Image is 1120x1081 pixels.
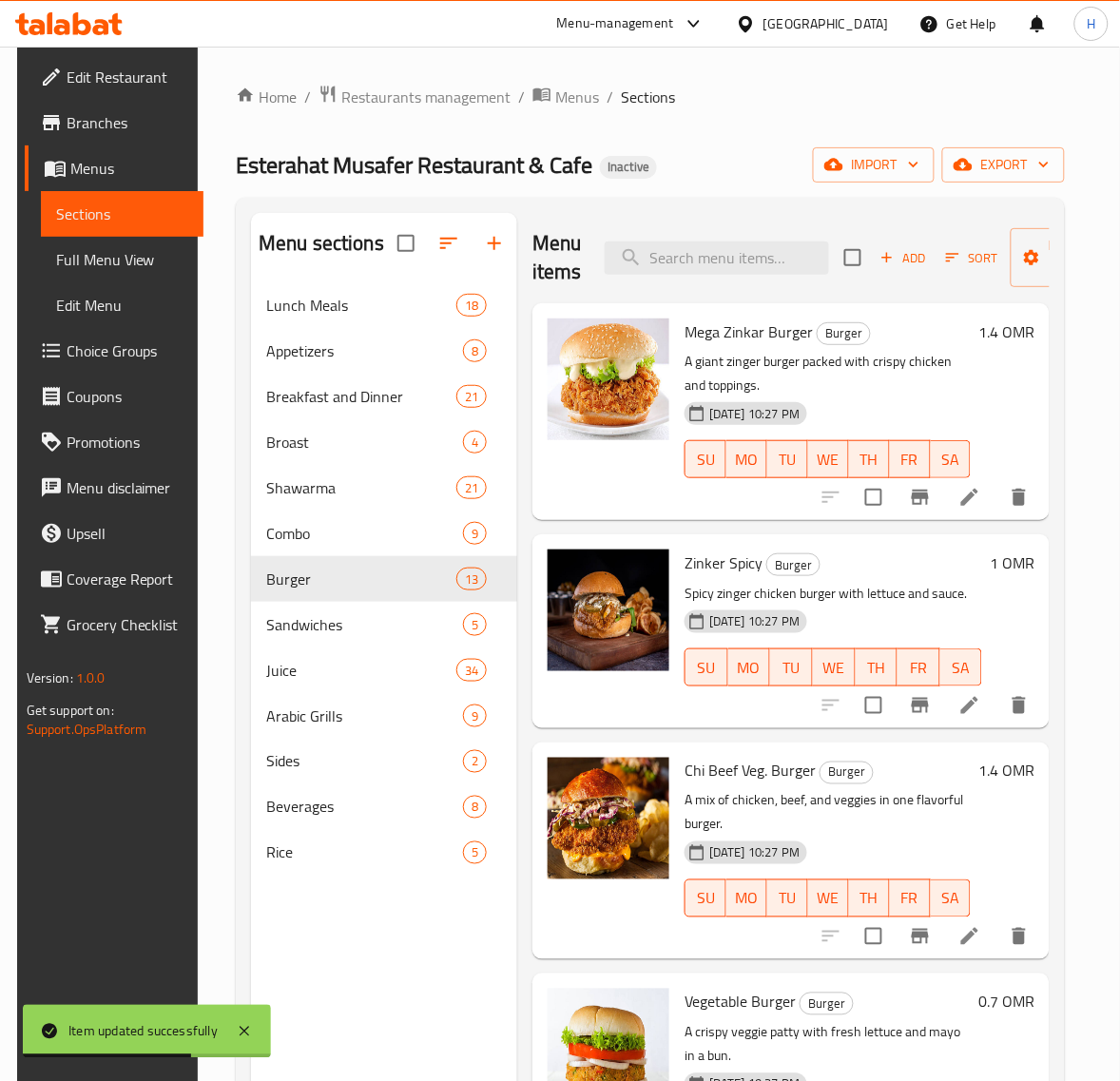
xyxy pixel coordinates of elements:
[266,568,456,590] div: Burger
[775,446,801,473] span: TU
[685,988,796,1016] span: Vegetable Burger
[456,294,487,317] div: items
[25,556,204,602] a: Coverage Report
[849,879,890,917] button: TH
[978,319,1034,345] h6: 1.4 OMR
[67,476,189,499] span: Menu disclaimer
[67,339,189,362] span: Choice Groups
[456,568,487,590] div: items
[685,318,813,346] span: Mega Zinkar Burger
[472,221,517,266] button: Add section
[940,648,983,686] button: SA
[27,666,73,690] span: Version:
[41,191,204,237] a: Sections
[251,784,517,830] div: Beverages8
[726,879,767,917] button: MO
[557,12,674,35] div: Menu-management
[621,86,675,108] span: Sections
[463,796,487,819] div: items
[463,750,487,773] div: items
[464,844,486,862] span: 5
[821,654,848,682] span: WE
[251,419,517,465] div: Broast4
[898,885,923,913] span: FR
[978,758,1034,784] h6: 1.4 OMR
[319,85,511,109] a: Restaurants management
[548,758,669,879] img: Chi Beef Veg. Burger
[41,282,204,328] a: Edit Menu
[817,322,871,345] div: Burger
[685,1021,971,1069] p: A crispy veggie patty with fresh lettuce and mayo in a bun.
[25,511,204,556] a: Upsell
[833,238,873,278] span: Select section
[685,350,971,397] p: A giant zinger burger packed with crispy chicken and toppings.
[946,247,998,269] span: Sort
[685,582,982,606] p: Spicy zinger chicken burger with lettuce and sauce.
[236,144,592,186] span: Esterahat Musafer Restaurant & Cafe
[555,86,599,108] span: Menus
[27,698,114,723] span: Get support on:
[464,753,486,771] span: 2
[828,153,919,177] span: import
[702,612,807,630] span: [DATE] 10:27 PM
[898,446,923,473] span: FR
[456,385,487,408] div: items
[456,659,487,682] div: items
[938,446,964,473] span: SA
[266,476,456,499] span: Shawarma
[266,750,463,773] span: Sides
[251,647,517,693] div: Juice34
[857,885,882,913] span: TH
[890,879,931,917] button: FR
[266,659,456,682] span: Juice
[266,294,456,317] span: Lunch Meals
[898,474,943,520] button: Branch-specific-item
[457,388,486,406] span: 21
[857,446,882,473] span: TH
[41,237,204,282] a: Full Menu View
[767,879,808,917] button: TU
[457,297,486,315] span: 18
[266,705,463,727] span: Arabic Grills
[464,342,486,360] span: 8
[266,796,463,819] div: Beverages
[800,993,854,1015] div: Burger
[816,885,841,913] span: WE
[464,707,486,725] span: 9
[600,159,657,175] span: Inactive
[236,85,1065,109] nav: breadcrumb
[25,328,204,374] a: Choice Groups
[813,648,856,686] button: WE
[266,613,463,636] span: Sandwiches
[67,431,189,454] span: Promotions
[685,879,726,917] button: SU
[685,757,816,785] span: Chi Beef Veg. Burger
[693,885,719,913] span: SU
[251,511,517,556] div: Combo9
[463,841,487,864] div: items
[736,654,763,682] span: MO
[56,294,189,317] span: Edit Menu
[266,339,463,362] span: Appetizers
[67,613,189,636] span: Grocery Checklist
[463,431,487,454] div: items
[251,739,517,784] div: Sides2
[726,440,767,478] button: MO
[67,568,189,590] span: Coverage Report
[464,616,486,634] span: 5
[386,223,426,263] span: Select all sections
[426,221,472,266] span: Sort sections
[818,322,870,344] span: Burger
[27,717,147,742] a: Support.OpsPlatform
[25,419,204,465] a: Promotions
[854,685,894,725] span: Select to update
[25,145,204,191] a: Menus
[767,554,820,576] span: Burger
[464,434,486,452] span: 4
[548,319,669,440] img: Mega Zinkar Burger
[890,440,931,478] button: FR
